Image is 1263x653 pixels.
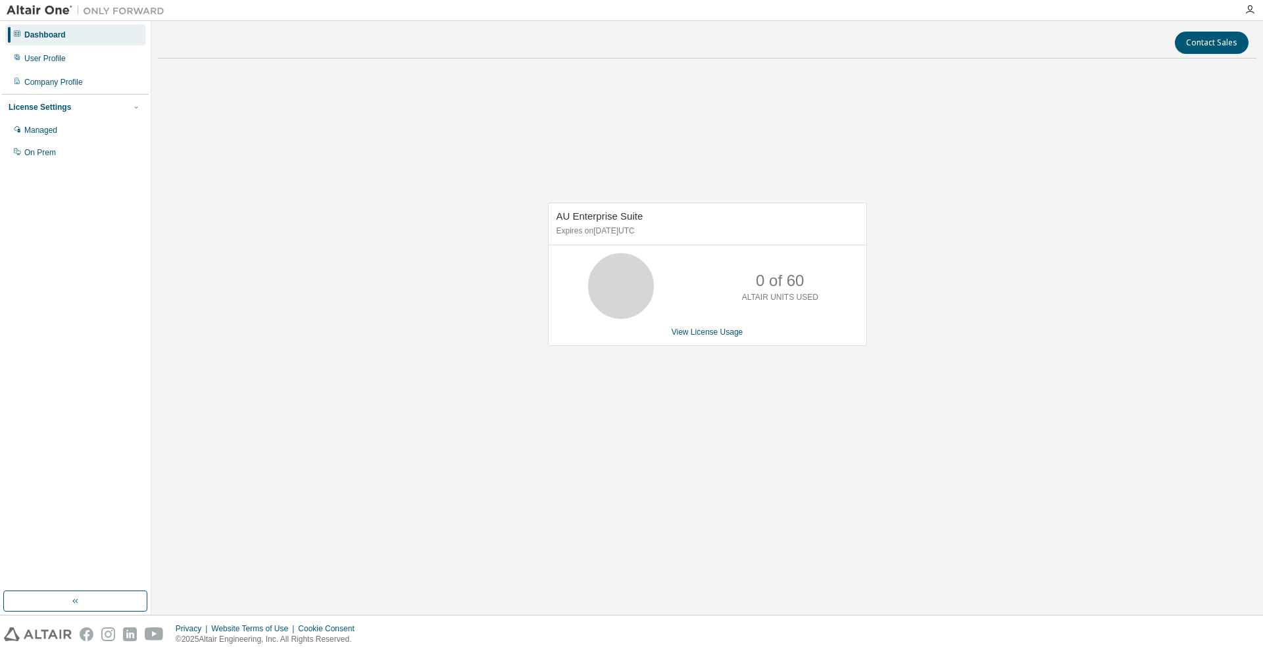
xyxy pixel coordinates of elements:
[1175,32,1249,54] button: Contact Sales
[24,53,66,64] div: User Profile
[123,627,137,641] img: linkedin.svg
[557,226,855,237] p: Expires on [DATE] UTC
[557,210,643,222] span: AU Enterprise Suite
[145,627,164,641] img: youtube.svg
[24,147,56,158] div: On Prem
[24,30,66,40] div: Dashboard
[211,623,298,634] div: Website Terms of Use
[7,4,171,17] img: Altair One
[176,623,211,634] div: Privacy
[742,292,818,303] p: ALTAIR UNITS USED
[24,77,83,87] div: Company Profile
[756,270,804,292] p: 0 of 60
[176,634,362,645] p: © 2025 Altair Engineering, Inc. All Rights Reserved.
[24,125,57,135] div: Managed
[101,627,115,641] img: instagram.svg
[4,627,72,641] img: altair_logo.svg
[672,327,743,337] a: View License Usage
[298,623,362,634] div: Cookie Consent
[80,627,93,641] img: facebook.svg
[9,102,71,112] div: License Settings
